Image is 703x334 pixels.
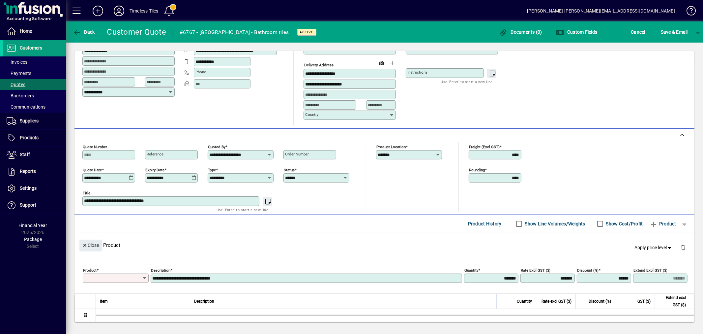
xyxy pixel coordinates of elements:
mat-label: Quoted by [208,144,225,149]
button: Apply price level [632,242,676,253]
app-page-header-button: Delete [675,244,691,250]
button: Delete [675,240,691,255]
span: Payments [7,71,31,76]
a: Knowledge Base [682,1,695,23]
span: Customers [20,45,42,50]
button: Add [87,5,108,17]
mat-label: Quantity [464,268,478,272]
a: Support [3,197,66,214]
a: Reports [3,163,66,180]
span: Description [194,298,214,305]
mat-label: Type [208,167,216,172]
mat-label: Extend excl GST ($) [633,268,667,272]
mat-label: Order number [285,152,309,156]
a: Staff [3,147,66,163]
mat-label: Freight (excl GST) [469,144,500,149]
span: Documents (0) [499,29,542,35]
mat-label: Quote date [83,167,102,172]
span: Extend excl GST ($) [659,294,686,309]
a: Products [3,130,66,146]
label: Show Cost/Profit [605,220,643,227]
a: Suppliers [3,113,66,129]
button: Product [646,218,680,230]
span: GST ($) [637,298,651,305]
span: Quantity [517,298,532,305]
a: Settings [3,180,66,197]
mat-label: Product [83,268,97,272]
mat-label: Description [151,268,170,272]
mat-label: Discount (%) [577,268,599,272]
span: S [661,29,663,35]
span: ave & Email [661,27,688,37]
mat-label: Product location [376,144,406,149]
label: Show Line Volumes/Weights [524,220,585,227]
span: Item [100,298,108,305]
mat-label: Country [305,112,318,117]
span: Home [20,28,32,34]
button: Back [71,26,97,38]
span: Package [24,237,42,242]
span: Products [20,135,39,140]
button: Close [79,240,102,251]
mat-label: Instructions [407,70,427,75]
span: Back [73,29,95,35]
div: Product [74,233,694,257]
span: Discount (%) [589,298,611,305]
a: Communications [3,101,66,113]
mat-label: Rounding [469,167,485,172]
button: Custom Fields [554,26,599,38]
div: Timeless Tiles [130,6,158,16]
div: #6767 - [GEOGRAPHIC_DATA] - Bathroom tiles [180,27,289,38]
button: Save & Email [658,26,691,38]
mat-label: Phone [195,70,206,74]
mat-label: Quote number [83,144,107,149]
button: Product History [465,218,504,230]
span: Communications [7,104,45,110]
button: Cancel [630,26,647,38]
div: [PERSON_NAME] [PERSON_NAME][EMAIL_ADDRESS][DOMAIN_NAME] [527,6,675,16]
a: View on map [376,57,387,68]
span: Support [20,202,36,208]
button: Documents (0) [498,26,544,38]
a: Backorders [3,90,66,101]
a: Quotes [3,79,66,90]
a: Invoices [3,56,66,68]
mat-label: Status [284,167,295,172]
span: Custom Fields [556,29,598,35]
span: Reports [20,169,36,174]
mat-label: Expiry date [145,167,164,172]
span: Apply price level [635,244,673,251]
mat-hint: Use 'Enter' to start a new line [441,78,493,85]
button: Choose address [387,58,397,68]
a: Payments [3,68,66,79]
span: Close [82,240,99,251]
span: Invoices [7,59,27,65]
mat-label: Reference [147,152,163,156]
span: Active [300,30,314,34]
span: Cancel [631,27,646,37]
app-page-header-button: Close [78,242,103,248]
mat-hint: Use 'Enter' to start a new line [217,206,268,214]
span: Settings [20,185,37,191]
span: Product [650,218,676,229]
span: Product History [468,218,502,229]
span: Staff [20,152,30,157]
span: Backorders [7,93,34,98]
mat-label: Title [83,190,90,195]
span: Suppliers [20,118,39,123]
button: Profile [108,5,130,17]
span: Rate excl GST ($) [542,298,571,305]
span: Quotes [7,82,25,87]
a: Home [3,23,66,40]
mat-label: Rate excl GST ($) [521,268,550,272]
span: Financial Year [19,223,47,228]
app-page-header-button: Back [66,26,102,38]
div: Customer Quote [107,27,166,37]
